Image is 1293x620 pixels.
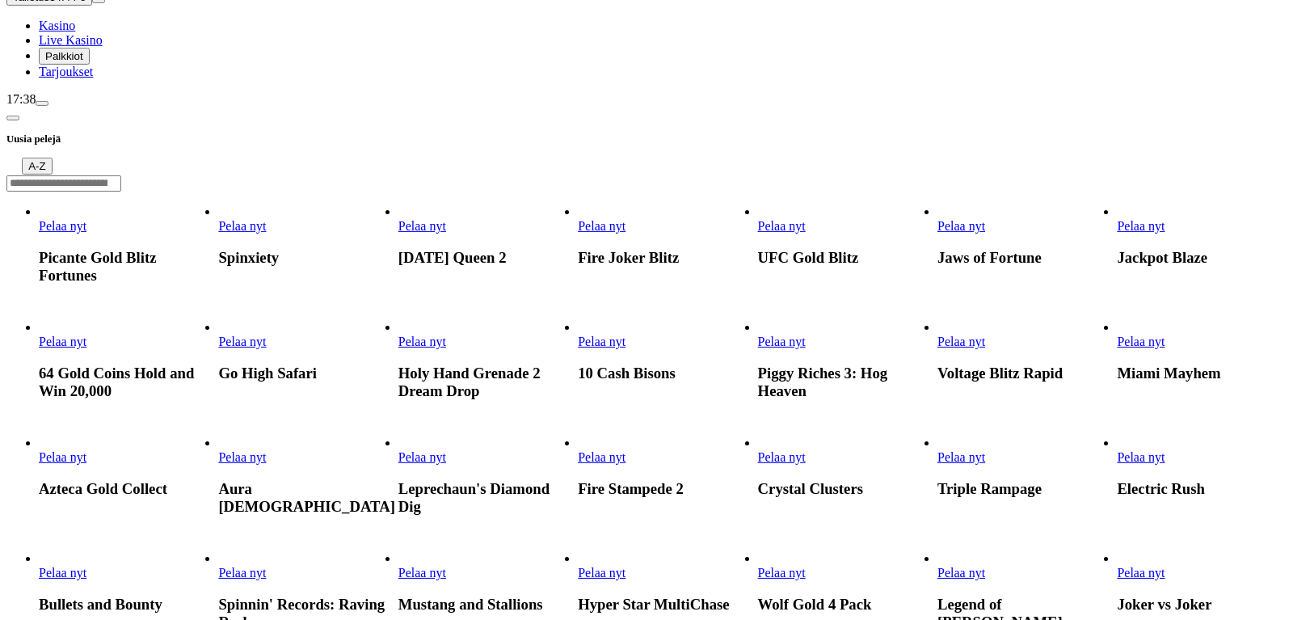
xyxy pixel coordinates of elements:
h3: Fire Joker Blitz [578,249,748,267]
button: reward iconPalkkiot [39,48,90,65]
h3: Miami Mayhem [1117,365,1287,382]
span: Pelaa nyt [1117,219,1165,233]
span: 17:38 [6,92,36,106]
a: Fire Stampede 2 [578,450,625,464]
h3: Picante Gold Blitz Fortunes [39,249,208,285]
a: 10 Cash Bisons [578,335,625,348]
article: 10 Cash Bisons [578,320,748,382]
article: Joker vs Joker [1117,551,1287,614]
h3: Spinxiety [218,249,388,267]
a: Legend of Odysseus [937,566,985,580]
button: menu [36,101,48,106]
article: Holy Hand Grenade 2 Dream Drop [398,320,568,400]
span: Pelaa nyt [218,566,266,580]
a: Mustang and Stallions [398,566,446,580]
a: Voltage Blitz Rapid [937,335,985,348]
span: Pelaa nyt [398,219,446,233]
a: Miami Mayhem [1117,335,1165,348]
span: Pelaa nyt [398,566,446,580]
article: 64 Gold Coins Hold and Win 20,000 [39,320,208,400]
article: Voltage Blitz Rapid [937,320,1107,382]
h3: Leprechaun's Diamond Dig [398,480,568,516]
article: Jaws of Fortune [937,205,1107,267]
a: Hyper Star MultiChase [578,566,625,580]
span: Pelaa nyt [758,219,806,233]
h3: Go High Safari [218,365,388,382]
a: gift-inverted iconTarjoukset [39,65,93,78]
span: Pelaa nyt [578,335,625,348]
h3: Crystal Clusters [758,480,928,498]
span: Tarjoukset [39,65,93,78]
article: Picante Gold Blitz Fortunes [39,205,208,285]
h3: Jaws of Fortune [937,249,1107,267]
span: Pelaa nyt [578,450,625,464]
a: Wolf Gold 4 Pack [758,566,806,580]
article: Fire Joker Blitz [578,205,748,267]
span: Pelaa nyt [937,335,985,348]
article: Aura God [218,436,388,516]
a: Fire Joker Blitz [578,219,625,233]
h3: Bullets and Bounty [39,596,208,614]
article: Wolf Gold 4 Pack [758,551,928,614]
span: Pelaa nyt [218,450,266,464]
a: poker-chip iconLive Kasino [39,33,103,47]
h3: Mustang and Stallions [398,596,568,614]
a: Triple Rampage [937,450,985,464]
article: Crystal Clusters [758,436,928,498]
article: Jackpot Blaze [1117,205,1287,267]
article: Triple Rampage [937,436,1107,498]
a: Azteca Gold Collect [39,450,86,464]
span: Pelaa nyt [758,335,806,348]
span: Pelaa nyt [398,450,446,464]
h3: Jackpot Blaze [1117,249,1287,267]
h3: Joker vs Joker [1117,596,1287,614]
span: Pelaa nyt [218,219,266,233]
a: 64 Gold Coins Hold and Win 20,000 [39,335,86,348]
button: chevron-left icon [6,116,19,120]
h3: 64 Gold Coins Hold and Win 20,000 [39,365,208,400]
span: A-Z [28,160,45,172]
h3: Fire Stampede 2 [578,480,748,498]
a: Holy Hand Grenade 2 Dream Drop [398,335,446,348]
h3: Triple Rampage [937,480,1107,498]
a: Spinxiety [218,219,266,233]
article: Miami Mayhem [1117,320,1287,382]
span: Pelaa nyt [398,335,446,348]
span: Pelaa nyt [937,566,985,580]
h3: 10 Cash Bisons [578,365,748,382]
article: Carnival Queen 2 [398,205,568,267]
article: Go High Safari [218,320,388,382]
h3: UFC Gold Blitz [758,249,928,267]
span: Pelaa nyt [578,219,625,233]
a: UFC Gold Blitz [758,219,806,233]
span: Palkkiot [45,50,83,62]
article: Mustang and Stallions [398,551,568,614]
h3: Electric Rush [1117,480,1287,498]
h3: Uusia pelejä [6,132,1287,147]
h3: [DATE] Queen 2 [398,249,568,267]
span: Pelaa nyt [39,335,86,348]
article: Hyper Star MultiChase [578,551,748,614]
span: Pelaa nyt [937,450,985,464]
a: Leprechaun's Diamond Dig [398,450,446,464]
h3: Aura [DEMOGRAPHIC_DATA] [218,480,388,516]
article: Spinxiety [218,205,388,267]
a: Go High Safari [218,335,266,348]
a: Electric Rush [1117,450,1165,464]
a: Joker vs Joker [1117,566,1165,580]
a: Piggy Riches 3: Hog Heaven [758,335,806,348]
span: Pelaa nyt [1117,335,1165,348]
article: UFC Gold Blitz [758,205,928,267]
a: Picante Gold Blitz Fortunes [39,219,86,233]
span: Kasino [39,19,75,32]
span: Pelaa nyt [1117,450,1165,464]
article: Fire Stampede 2 [578,436,748,498]
article: Piggy Riches 3: Hog Heaven [758,320,928,400]
a: diamond iconKasino [39,19,75,32]
a: Carnival Queen 2 [398,219,446,233]
a: Bullets and Bounty [39,566,86,580]
span: Pelaa nyt [39,566,86,580]
h3: Hyper Star MultiChase [578,596,748,614]
h3: Wolf Gold 4 Pack [758,596,928,614]
h3: Azteca Gold Collect [39,480,208,498]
